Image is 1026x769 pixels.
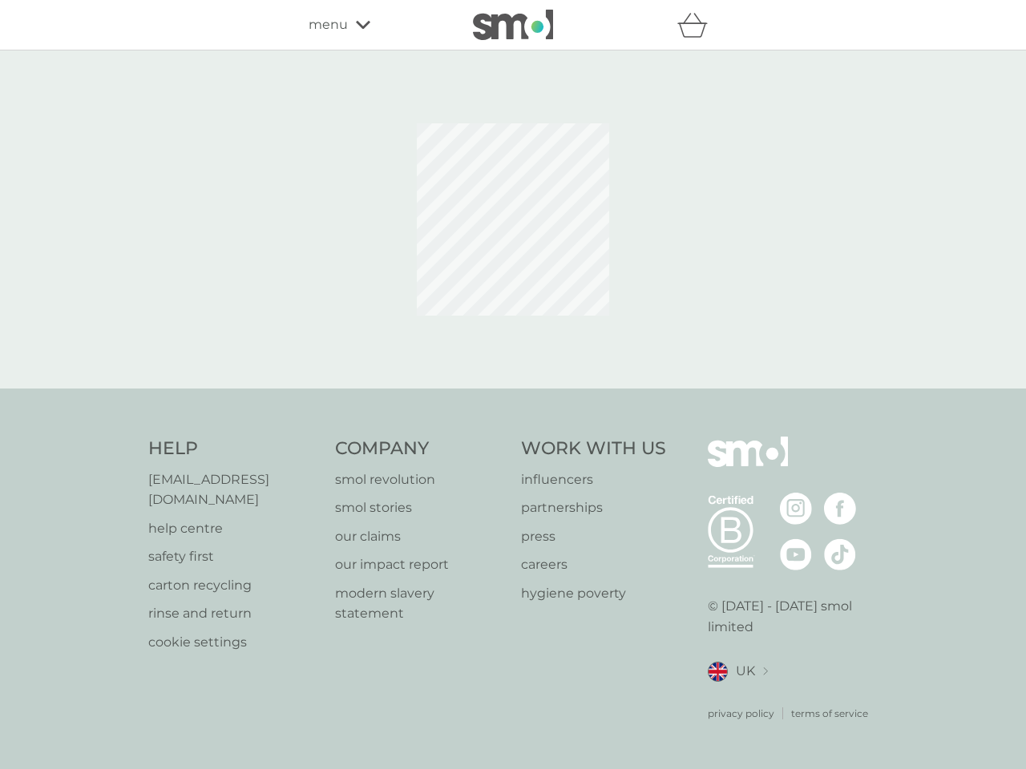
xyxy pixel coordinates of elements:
a: terms of service [791,706,868,721]
a: our claims [335,526,506,547]
img: visit the smol Instagram page [780,493,812,525]
h4: Company [335,437,506,461]
p: © [DATE] - [DATE] smol limited [708,596,879,637]
img: select a new location [763,667,768,676]
span: menu [309,14,348,35]
img: smol [708,437,788,491]
a: press [521,526,666,547]
img: visit the smol Tiktok page [824,538,856,570]
a: rinse and return [148,603,319,624]
a: smol revolution [335,469,506,490]
span: UK [736,661,755,682]
a: help centre [148,518,319,539]
img: visit the smol Youtube page [780,538,812,570]
a: privacy policy [708,706,774,721]
a: [EMAIL_ADDRESS][DOMAIN_NAME] [148,469,319,510]
a: smol stories [335,497,506,518]
a: safety first [148,546,319,567]
a: partnerships [521,497,666,518]
img: smol [473,10,553,40]
div: basket [677,9,717,41]
a: carton recycling [148,575,319,596]
a: cookie settings [148,632,319,653]
a: our impact report [335,554,506,575]
a: careers [521,554,666,575]
h4: Help [148,437,319,461]
img: visit the smol Facebook page [824,493,856,525]
a: influencers [521,469,666,490]
a: hygiene poverty [521,583,666,604]
img: UK flag [708,662,728,682]
a: modern slavery statement [335,583,506,624]
h4: Work With Us [521,437,666,461]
